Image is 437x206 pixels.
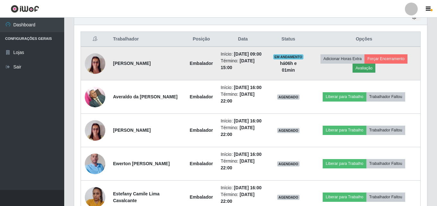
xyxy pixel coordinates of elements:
strong: Embalador [190,194,213,200]
span: EM ANDAMENTO [273,54,304,59]
span: AGENDADO [277,195,300,200]
li: Término: [221,91,265,104]
li: Término: [221,191,265,205]
time: [DATE] 16:00 [234,185,261,190]
img: 1745875632441.jpeg [85,146,105,182]
button: Liberar para Trabalho [323,193,366,202]
span: AGENDADO [277,161,300,166]
strong: [PERSON_NAME] [113,61,151,66]
th: Status [269,32,308,47]
strong: Embalador [190,94,213,99]
strong: Estefany Camile Lima Cavalcante [113,191,160,203]
strong: há 06 h e 01 min [280,61,297,73]
time: [DATE] 16:00 [234,118,261,123]
li: Término: [221,58,265,71]
li: Início: [221,118,265,124]
strong: Embalador [190,61,213,66]
button: Trabalhador Faltou [366,159,405,168]
time: [DATE] 16:00 [234,85,261,90]
time: [DATE] 09:00 [234,51,261,57]
li: Início: [221,184,265,191]
strong: Averaldo da [PERSON_NAME] [113,94,178,99]
img: CoreUI Logo [11,5,39,13]
img: 1704290796442.jpeg [85,117,105,144]
time: [DATE] 16:00 [234,152,261,157]
li: Início: [221,151,265,158]
strong: Ewerton [PERSON_NAME] [113,161,170,166]
button: Liberar para Trabalho [323,159,366,168]
button: Trabalhador Faltou [366,92,405,101]
strong: Embalador [190,161,213,166]
th: Posição [186,32,217,47]
img: 1704290796442.jpeg [85,50,105,77]
strong: Embalador [190,128,213,133]
button: Trabalhador Faltou [366,193,405,202]
button: Adicionar Horas Extra [320,54,364,63]
button: Liberar para Trabalho [323,92,366,101]
li: Término: [221,124,265,138]
button: Trabalhador Faltou [366,126,405,135]
th: Data [217,32,269,47]
button: Avaliação [353,64,375,73]
li: Término: [221,158,265,171]
th: Opções [308,32,420,47]
button: Forçar Encerramento [364,54,407,63]
strong: [PERSON_NAME] [113,128,151,133]
th: Trabalhador [109,32,186,47]
img: 1697117733428.jpeg [85,83,105,111]
li: Início: [221,84,265,91]
span: AGENDADO [277,128,300,133]
li: Início: [221,51,265,58]
span: AGENDADO [277,94,300,100]
button: Liberar para Trabalho [323,126,366,135]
